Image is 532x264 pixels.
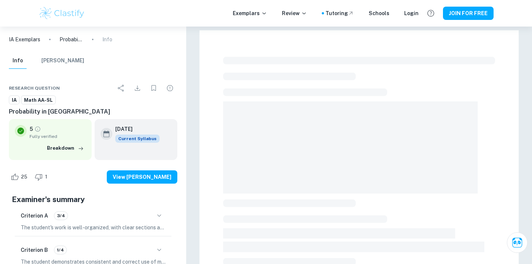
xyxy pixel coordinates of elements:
[325,9,354,17] a: Tutoring
[34,126,41,132] a: Grade fully verified
[21,223,166,232] p: The student's work is well-organized, with clear sections and subdivisions in the body. The intro...
[9,97,19,104] span: IA
[38,6,85,21] img: Clastify logo
[41,173,51,181] span: 1
[33,171,51,183] div: Dislike
[59,35,83,44] p: Probability in [GEOGRAPHIC_DATA]
[114,81,129,95] div: Share
[369,9,389,17] a: Schools
[21,97,55,104] span: Math AA-SL
[9,107,177,116] h6: Probability in [GEOGRAPHIC_DATA]
[146,81,161,95] div: Bookmark
[443,7,494,20] button: JOIN FOR FREE
[9,95,20,105] a: IA
[102,35,112,44] p: Info
[233,9,267,17] p: Exemplars
[404,9,419,17] a: Login
[9,171,31,183] div: Like
[54,247,66,253] span: 1/4
[12,194,174,205] h5: Examiner's summary
[30,125,33,133] p: 5
[21,212,48,220] h6: Criterion A
[9,85,60,91] span: Research question
[45,143,86,154] button: Breakdown
[115,125,154,133] h6: [DATE]
[115,135,160,143] span: Current Syllabus
[30,133,86,140] span: Fully verified
[9,53,27,69] button: Info
[21,95,56,105] a: Math AA-SL
[17,173,31,181] span: 25
[507,232,528,253] button: Ask Clai
[130,81,145,95] div: Download
[21,246,48,254] h6: Criterion B
[424,7,437,20] button: Help and Feedback
[41,53,84,69] button: [PERSON_NAME]
[107,170,177,184] button: View [PERSON_NAME]
[115,135,160,143] div: This exemplar is based on the current syllabus. Feel free to refer to it for inspiration/ideas wh...
[282,9,307,17] p: Review
[9,35,40,44] a: IA Exemplars
[54,212,68,219] span: 3/4
[163,81,177,95] div: Report issue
